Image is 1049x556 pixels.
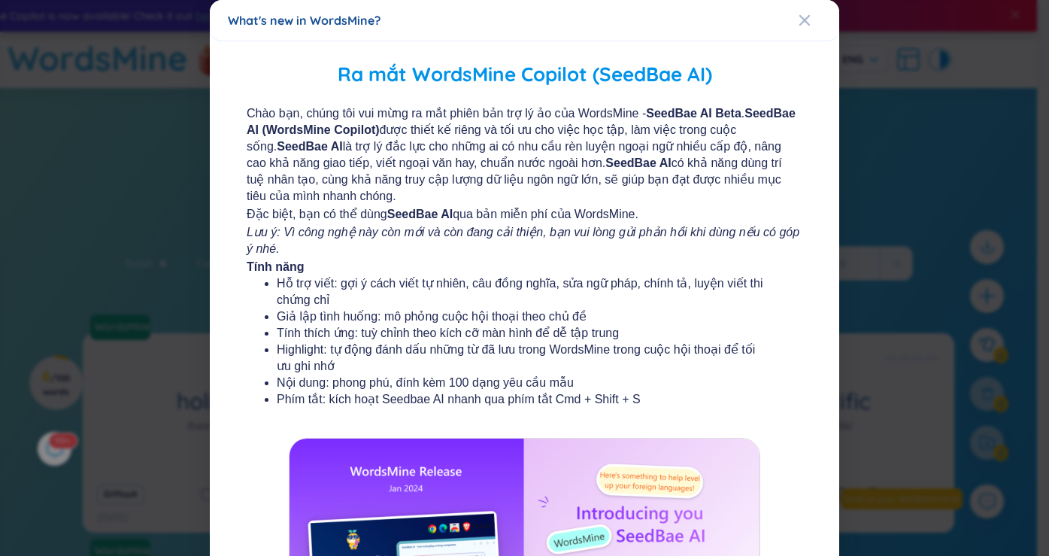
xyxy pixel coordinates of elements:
[277,342,772,375] li: Highlight: tự động đánh dấu những từ đã lưu trong WordsMine trong cuộc hội thoại để tối ưu ghi nhớ
[247,260,304,273] b: Tính năng
[277,391,772,408] li: Phím tắt: kích hoạt Seedbae AI nhanh qua phím tắt Cmd + Shift + S
[247,206,802,223] span: Đặc biệt, bạn có thể dùng qua bản miễn phí của WordsMine.
[277,325,772,342] li: Tính thích ứng: tuỳ chỉnh theo kích cỡ màn hình để dễ tập trung
[277,375,772,391] li: Nội dung: phong phú, đính kèm 100 dạng yêu cầu mẫu
[605,156,671,169] b: SeedBae AI
[228,12,821,29] div: What's new in WordsMine?
[232,59,817,90] h2: Ra mắt WordsMine Copilot (SeedBae AI)
[277,140,342,153] b: SeedBae AI
[247,107,796,136] b: SeedBae AI (WordsMine Copilot)
[277,275,772,308] li: Hỗ trợ viết: gợi ý cách viết tự nhiên, câu đồng nghĩa, sửa ngữ pháp, chính tả, luyện viết thi chứ...
[387,208,453,220] b: SeedBae AI
[277,308,772,325] li: Giả lập tình huống: mô phỏng cuộc hội thoại theo chủ đề
[646,107,741,120] b: SeedBae AI Beta
[247,226,799,255] i: Lưu ý: Vì công nghệ này còn mới và còn đang cải thiện, bạn vui lòng gửi phản hồi khi dùng nếu có ...
[247,105,802,205] span: Chào bạn, chúng tôi vui mừng ra mắt phiên bản trợ lý ảo của WordsMine - . được thiết kế riêng và ...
